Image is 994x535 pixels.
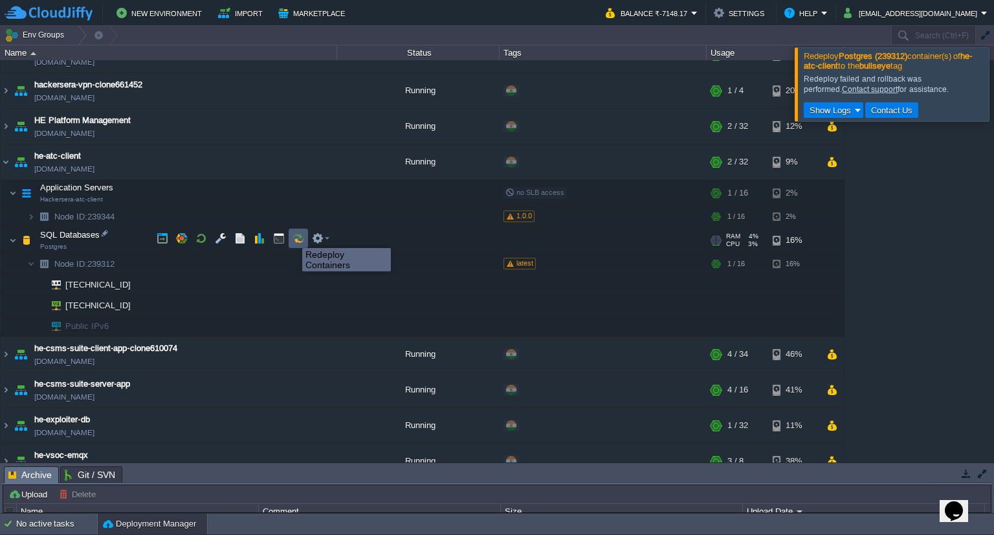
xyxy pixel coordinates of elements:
img: AMDAwAAAACH5BAEAAAAALAAAAAABAAEAAAICRAEAOw== [43,316,61,336]
span: Public IPv6 [64,316,111,336]
img: AMDAwAAAACH5BAEAAAAALAAAAAABAAEAAAICRAEAOw== [1,337,11,372]
a: Application ServersHackersera-atc-client [39,183,115,192]
img: AMDAwAAAACH5BAEAAAAALAAAAAABAAEAAAICRAEAOw== [35,295,43,315]
img: AMDAwAAAACH5BAEAAAAALAAAAAABAAEAAAICRAEAOw== [35,316,43,336]
button: Deployment Manager [103,518,196,530]
div: No active tasks [16,514,97,534]
a: Public IPv6 [64,321,111,331]
iframe: chat widget [940,483,981,522]
div: 46% [773,337,815,372]
div: 20% [773,73,815,108]
div: 41% [773,372,815,407]
img: AMDAwAAAACH5BAEAAAAALAAAAAABAAEAAAICRAEAOw== [35,207,53,227]
a: [TECHNICAL_ID] [64,280,133,290]
span: [DOMAIN_NAME] [34,56,94,69]
span: Git / SVN [65,467,115,483]
button: [EMAIL_ADDRESS][DOMAIN_NAME] [844,5,981,21]
div: 4 / 16 [727,372,748,407]
span: [DOMAIN_NAME] [34,91,94,104]
img: AMDAwAAAACH5BAEAAAAALAAAAAABAAEAAAICRAEAOw== [43,295,61,315]
span: no SLB access [505,188,564,196]
a: he-csms-suite-client-app-clone610074 [34,342,177,355]
div: Name [1,45,337,60]
span: 239312 [53,258,116,269]
div: 2% [773,180,815,206]
b: Postgres (239312) [839,51,907,61]
button: Upload [8,488,51,500]
div: 1 / 16 [727,254,745,274]
img: AMDAwAAAACH5BAEAAAAALAAAAAABAAEAAAICRAEAOw== [1,73,11,108]
div: Size [502,504,742,519]
button: Import [218,5,267,21]
div: Running [337,444,500,479]
img: CloudJiffy [5,5,93,21]
img: AMDAwAAAACH5BAEAAAAALAAAAAABAAEAAAICRAEAOw== [1,408,11,443]
a: he-atc-client [34,150,81,163]
button: Settings [714,5,768,21]
div: 16% [773,254,815,274]
img: AMDAwAAAACH5BAEAAAAALAAAAAABAAEAAAICRAEAOw== [12,408,30,443]
a: Node ID:239344 [53,211,116,222]
div: 16% [773,227,815,253]
a: Node ID:239312 [53,258,116,269]
img: AMDAwAAAACH5BAEAAAAALAAAAAABAAEAAAICRAEAOw== [12,109,30,144]
span: [TECHNICAL_ID] [64,295,133,315]
button: Delete [59,488,100,500]
span: Redeploy container(s) of to the tag [804,51,973,71]
a: HE Platform Management [34,114,131,127]
div: 12% [773,109,815,144]
span: [TECHNICAL_ID] [64,275,133,295]
div: Running [337,144,500,179]
div: Upload Date [744,504,984,519]
img: AMDAwAAAACH5BAEAAAAALAAAAAABAAEAAAICRAEAOw== [1,444,11,479]
img: AMDAwAAAACH5BAEAAAAALAAAAAABAAEAAAICRAEAOw== [12,337,30,372]
img: AMDAwAAAACH5BAEAAAAALAAAAAABAAEAAAICRAEAOw== [12,144,30,179]
a: hackersera-vpn-clone661452 [34,78,142,91]
span: Postgres [40,243,67,251]
span: 4% [745,233,758,240]
div: 1 / 16 [727,207,745,227]
a: [DOMAIN_NAME] [34,127,94,140]
div: 2% [773,207,815,227]
b: he-atc-client [804,51,973,71]
img: AMDAwAAAACH5BAEAAAAALAAAAAABAAEAAAICRAEAOw== [35,254,53,274]
div: 1 / 16 [727,180,748,206]
button: Contact Us [867,104,917,116]
img: AMDAwAAAACH5BAEAAAAALAAAAAABAAEAAAICRAEAOw== [9,180,17,206]
span: [DOMAIN_NAME] [34,462,94,475]
div: Name [17,504,258,519]
span: Node ID: [54,212,87,222]
span: Hackersera-atc-client [40,196,103,203]
a: he-csms-suite-server-app [34,378,130,391]
div: Usage [707,45,844,60]
div: Tags [500,45,706,60]
img: AMDAwAAAACH5BAEAAAAALAAAAAABAAEAAAICRAEAOw== [17,227,36,253]
span: 1.0.0 [516,212,532,220]
div: Comment [260,504,500,519]
b: bullseye [859,61,890,71]
span: Application Servers [39,182,115,193]
button: Balance ₹-7148.17 [606,5,691,21]
div: Running [337,73,500,108]
div: Redeploy failed and rollback was performed. for assistance. [804,74,986,95]
div: 1 / 4 [727,73,744,108]
span: [DOMAIN_NAME] [34,426,94,439]
img: AMDAwAAAACH5BAEAAAAALAAAAAABAAEAAAICRAEAOw== [9,227,17,253]
div: 2 / 32 [727,109,748,144]
span: Archive [8,467,52,483]
span: he-vsoc-emqx [34,449,88,462]
button: Env Groups [5,26,69,44]
span: SQL Databases [39,229,102,240]
div: Redeploy Containers [305,249,388,270]
div: Running [337,408,500,443]
span: [DOMAIN_NAME] [34,355,94,368]
img: AMDAwAAAACH5BAEAAAAALAAAAAABAAEAAAICRAEAOw== [43,275,61,295]
a: SQL DatabasesPostgres [39,230,102,240]
div: Running [337,337,500,372]
a: [TECHNICAL_ID] [64,301,133,310]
